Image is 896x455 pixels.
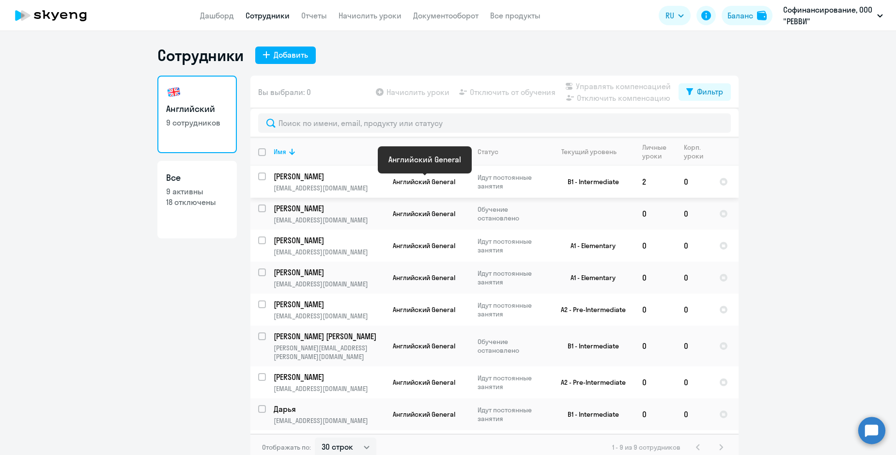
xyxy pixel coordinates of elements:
[274,235,385,246] a: [PERSON_NAME]
[478,269,544,286] p: Идут постоянные занятия
[478,173,544,190] p: Идут постоянные занятия
[561,147,617,156] div: Текущий уровень
[274,171,385,182] a: [PERSON_NAME]
[490,11,541,20] a: Все продукты
[679,83,731,101] button: Фильтр
[478,237,544,254] p: Идут постоянные занятия
[393,342,455,350] span: Английский General
[676,398,711,430] td: 0
[393,410,455,419] span: Английский General
[665,10,674,21] span: RU
[274,248,385,256] p: [EMAIL_ADDRESS][DOMAIN_NAME]
[478,374,544,391] p: Идут постоянные занятия
[166,186,228,197] p: 9 активны
[478,205,544,222] p: Обучение остановлено
[676,230,711,262] td: 0
[552,147,634,156] div: Текущий уровень
[676,294,711,326] td: 0
[684,143,711,160] div: Корп. уроки
[274,372,385,382] a: [PERSON_NAME]
[274,344,385,361] p: [PERSON_NAME][EMAIL_ADDRESS][PERSON_NAME][DOMAIN_NAME]
[262,443,311,452] span: Отображать по:
[757,11,767,20] img: balance
[478,406,544,423] p: Идут постоянные занятия
[157,76,237,153] a: Английский9 сотрудников
[642,143,669,160] div: Личные уроки
[166,172,228,184] h3: Все
[393,209,455,218] span: Английский General
[301,11,327,20] a: Отчеты
[393,305,455,314] span: Английский General
[274,147,385,156] div: Имя
[274,147,286,156] div: Имя
[274,203,383,214] p: [PERSON_NAME]
[157,46,244,65] h1: Сотрудники
[166,84,182,100] img: english
[634,398,676,430] td: 0
[393,378,455,387] span: Английский General
[388,154,461,165] div: Английский General
[783,4,873,27] p: Софинансирование, ООО "РЕВВИ"
[544,166,634,198] td: B1 - Intermediate
[478,147,544,156] div: Статус
[274,416,385,425] p: [EMAIL_ADDRESS][DOMAIN_NAME]
[258,86,311,98] span: Вы выбрали: 0
[393,241,455,250] span: Английский General
[544,398,634,430] td: B1 - Intermediate
[393,273,455,282] span: Английский General
[166,197,228,207] p: 18 отключены
[478,337,544,355] p: Обучение остановлено
[255,47,316,64] button: Добавить
[634,366,676,398] td: 0
[274,384,385,393] p: [EMAIL_ADDRESS][DOMAIN_NAME]
[634,198,676,230] td: 0
[274,280,385,288] p: [EMAIL_ADDRESS][DOMAIN_NAME]
[413,11,479,20] a: Документооборот
[274,235,383,246] p: [PERSON_NAME]
[274,372,383,382] p: [PERSON_NAME]
[274,203,385,214] a: [PERSON_NAME]
[274,299,383,310] p: [PERSON_NAME]
[166,103,228,115] h3: Английский
[274,267,385,278] a: [PERSON_NAME]
[393,177,455,186] span: Английский General
[274,171,383,182] p: [PERSON_NAME]
[676,326,711,366] td: 0
[274,216,385,224] p: [EMAIL_ADDRESS][DOMAIN_NAME]
[274,299,385,310] a: [PERSON_NAME]
[634,294,676,326] td: 0
[634,326,676,366] td: 0
[612,443,680,452] span: 1 - 9 из 9 сотрудников
[544,326,634,366] td: B1 - Intermediate
[274,331,383,342] p: [PERSON_NAME] [PERSON_NAME]
[727,10,753,21] div: Баланс
[200,11,234,20] a: Дашборд
[544,366,634,398] td: A2 - Pre-Intermediate
[166,117,228,128] p: 9 сотрудников
[274,404,385,414] a: Дарья
[684,143,705,160] div: Корп. уроки
[339,11,402,20] a: Начислить уроки
[722,6,772,25] button: Балансbalance
[676,262,711,294] td: 0
[676,366,711,398] td: 0
[246,11,290,20] a: Сотрудники
[642,143,676,160] div: Личные уроки
[544,262,634,294] td: A1 - Elementary
[478,147,498,156] div: Статус
[676,166,711,198] td: 0
[274,331,385,342] a: [PERSON_NAME] [PERSON_NAME]
[274,404,383,414] p: Дарья
[544,294,634,326] td: A2 - Pre-Intermediate
[274,49,308,61] div: Добавить
[634,230,676,262] td: 0
[274,312,385,320] p: [EMAIL_ADDRESS][DOMAIN_NAME]
[634,262,676,294] td: 0
[478,301,544,318] p: Идут постоянные занятия
[697,86,723,97] div: Фильтр
[274,184,385,192] p: [EMAIL_ADDRESS][DOMAIN_NAME]
[258,113,731,133] input: Поиск по имени, email, продукту или статусу
[157,161,237,238] a: Все9 активны18 отключены
[676,198,711,230] td: 0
